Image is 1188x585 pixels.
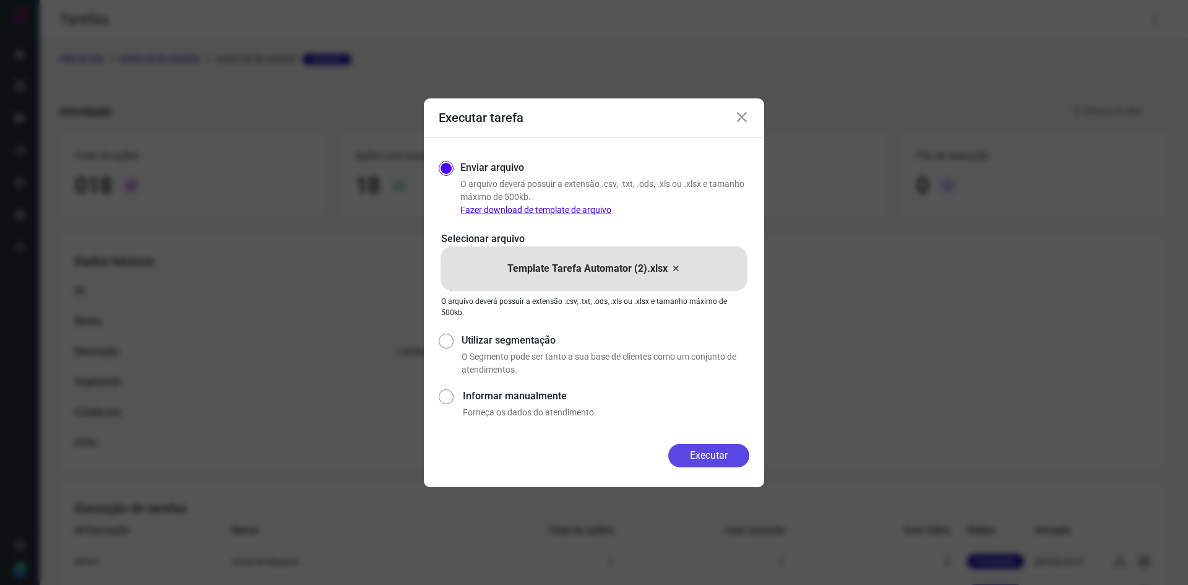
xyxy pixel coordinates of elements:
button: Executar [668,444,749,467]
p: O arquivo deverá possuir a extensão .csv, .txt, .ods, .xls ou .xlsx e tamanho máximo de 500kb. [441,296,747,318]
p: Forneça os dados do atendimento. [463,406,749,419]
label: Enviar arquivo [460,160,524,175]
a: Fazer download de template de arquivo [460,205,611,215]
p: Selecionar arquivo [441,232,747,246]
p: O Segmento pode ser tanto a sua base de clientes como um conjunto de atendimentos. [462,350,749,376]
label: Utilizar segmentação [462,333,749,348]
p: O arquivo deverá possuir a extensão .csv, .txt, .ods, .xls ou .xlsx e tamanho máximo de 500kb. [460,178,749,217]
h3: Executar tarefa [439,110,523,125]
p: Template Tarefa Automator (2).xlsx [507,261,668,276]
label: Informar manualmente [463,389,749,404]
